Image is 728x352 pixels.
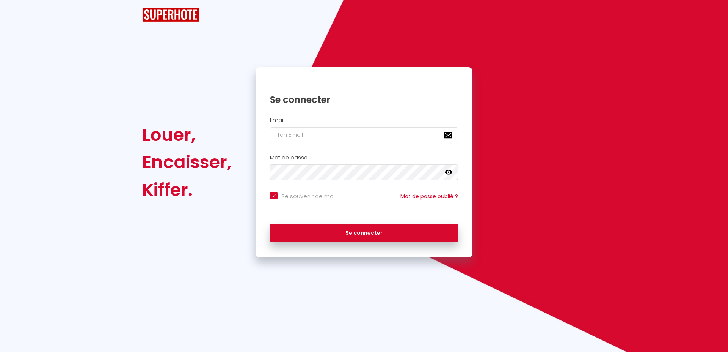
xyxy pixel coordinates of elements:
[270,94,458,106] h1: Se connecter
[270,224,458,243] button: Se connecter
[400,193,458,200] a: Mot de passe oublié ?
[142,148,232,176] div: Encaisser,
[142,121,232,148] div: Louer,
[142,8,199,22] img: SuperHote logo
[270,155,458,161] h2: Mot de passe
[142,176,232,204] div: Kiffer.
[270,117,458,123] h2: Email
[270,127,458,143] input: Ton Email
